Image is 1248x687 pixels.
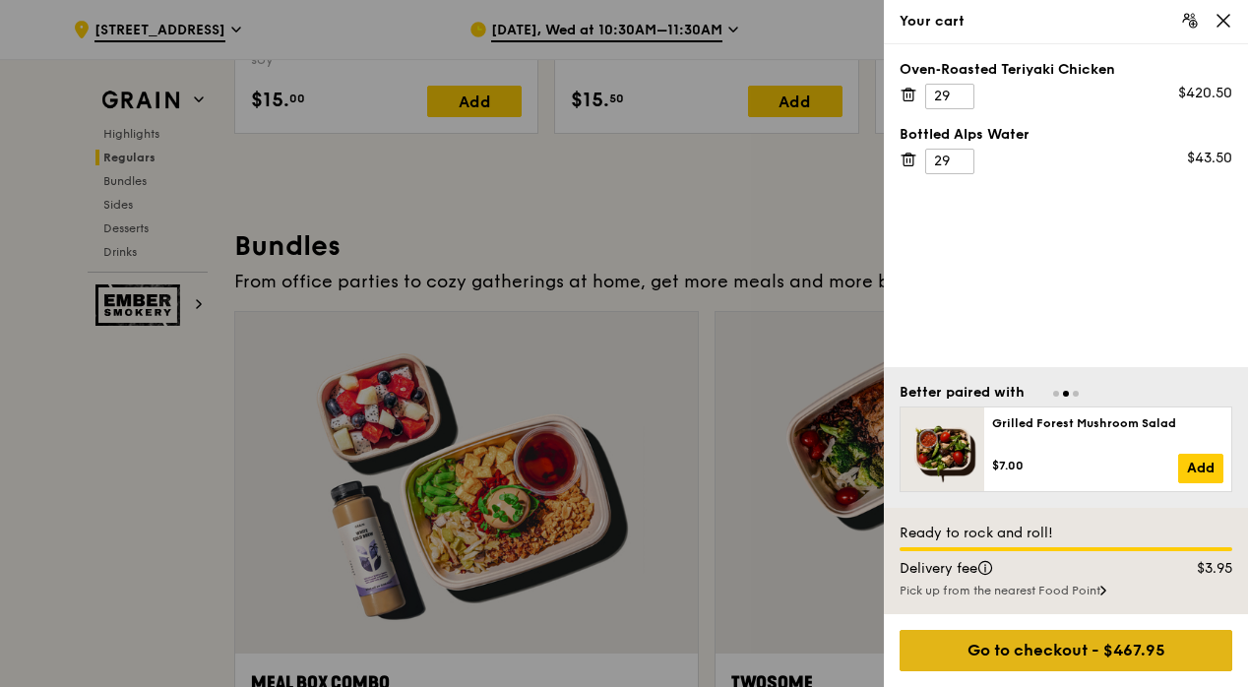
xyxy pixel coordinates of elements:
div: Bottled Alps Water [900,125,1232,145]
a: Add [1178,454,1223,483]
div: Pick up from the nearest Food Point [900,583,1232,598]
span: Go to slide 3 [1073,391,1079,397]
div: Better paired with [900,383,1025,403]
div: Delivery fee [888,559,1155,579]
div: $3.95 [1155,559,1245,579]
div: Grilled Forest Mushroom Salad [992,415,1223,431]
div: $7.00 [992,458,1178,473]
div: $43.50 [1187,149,1232,168]
span: Go to slide 2 [1063,391,1069,397]
div: Your cart [900,12,1232,31]
div: Oven‑Roasted Teriyaki Chicken [900,60,1232,80]
div: Go to checkout - $467.95 [900,630,1232,671]
div: $420.50 [1178,84,1232,103]
div: Ready to rock and roll! [900,524,1232,543]
span: Go to slide 1 [1053,391,1059,397]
